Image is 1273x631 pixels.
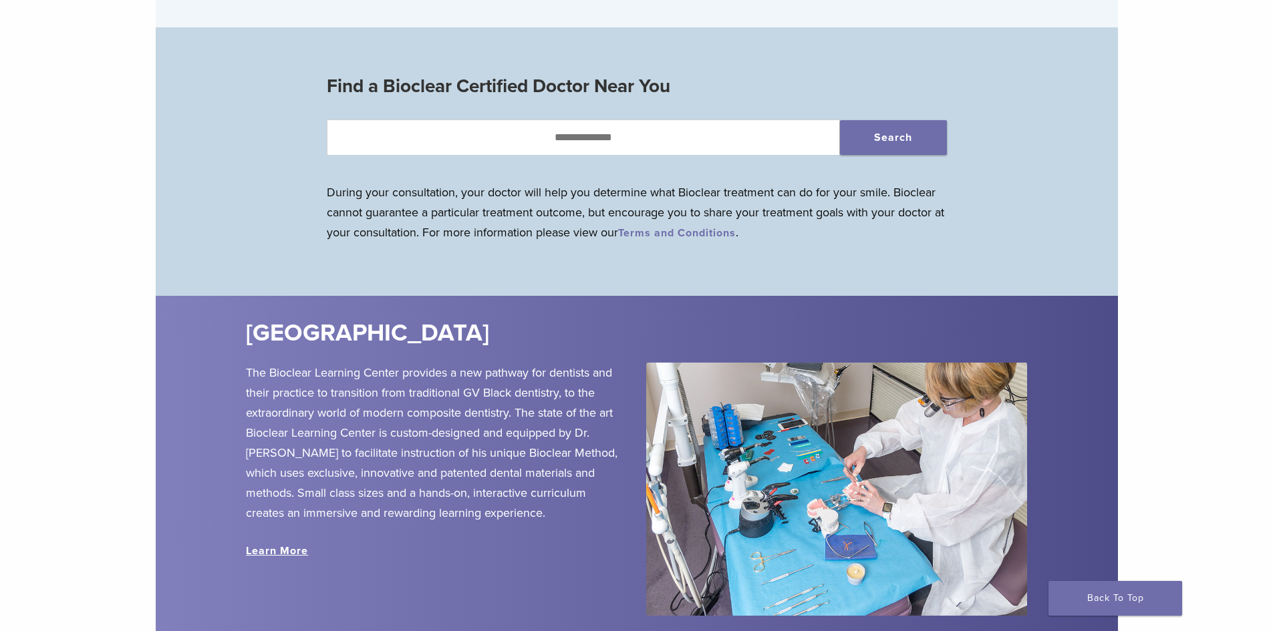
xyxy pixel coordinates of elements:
[327,182,947,242] p: During your consultation, your doctor will help you determine what Bioclear treatment can do for ...
[327,70,947,102] h3: Find a Bioclear Certified Doctor Near You
[840,120,947,155] button: Search
[246,544,308,558] a: Learn More
[618,226,736,240] a: Terms and Conditions
[1048,581,1182,616] a: Back To Top
[246,317,716,349] h2: [GEOGRAPHIC_DATA]
[246,363,626,523] p: The Bioclear Learning Center provides a new pathway for dentists and their practice to transition...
